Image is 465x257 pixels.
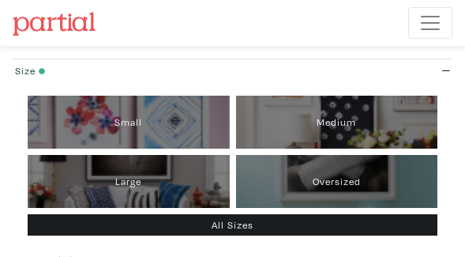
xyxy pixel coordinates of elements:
div: Small [28,96,230,149]
div: Size [15,63,336,78]
div: Oversized [236,155,438,208]
button: Size [12,59,453,82]
div: All Sizes [28,214,437,236]
div: Large [28,155,230,208]
div: Medium [236,96,438,149]
button: Toggle navigation [408,7,452,39]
